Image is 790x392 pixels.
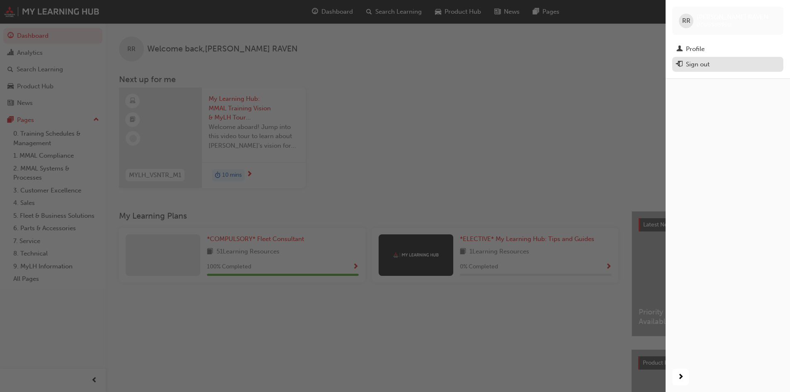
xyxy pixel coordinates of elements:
[676,46,683,53] span: man-icon
[678,372,684,382] span: next-icon
[697,21,732,28] span: 0005965990
[676,61,683,68] span: exit-icon
[672,41,783,57] a: Profile
[686,44,705,54] div: Profile
[697,13,768,21] span: [PERSON_NAME] RAVEN
[672,57,783,72] button: Sign out
[686,60,710,69] div: Sign out
[682,16,690,26] span: RR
